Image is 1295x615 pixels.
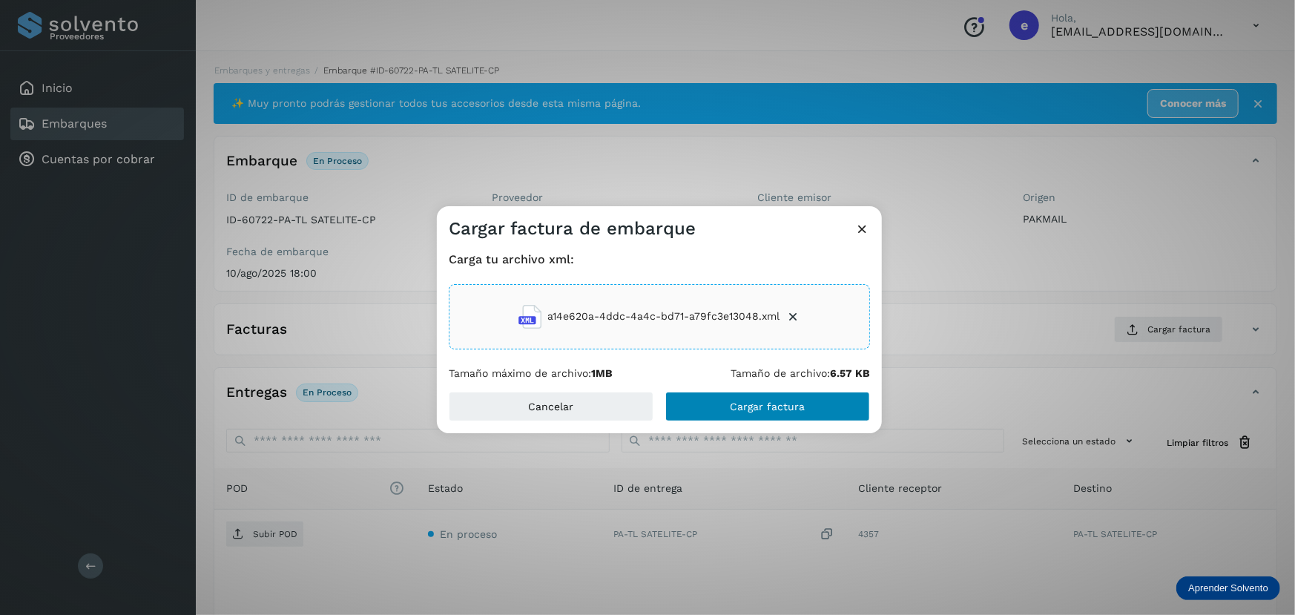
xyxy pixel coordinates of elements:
h3: Cargar factura de embarque [449,218,696,240]
span: Cargar factura [731,401,805,412]
h4: Carga tu archivo xml: [449,252,870,266]
p: Tamaño máximo de archivo: [449,367,613,380]
span: a14e620a-4ddc-4a4c-bd71-a79fc3e13048.xml [548,309,780,324]
p: Aprender Solvento [1188,582,1268,594]
b: 6.57 KB [830,367,870,379]
b: 1MB [591,367,613,379]
span: Cancelar [529,401,574,412]
div: Aprender Solvento [1176,576,1280,600]
button: Cancelar [449,392,653,421]
button: Cargar factura [665,392,870,421]
p: Tamaño de archivo: [731,367,870,380]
